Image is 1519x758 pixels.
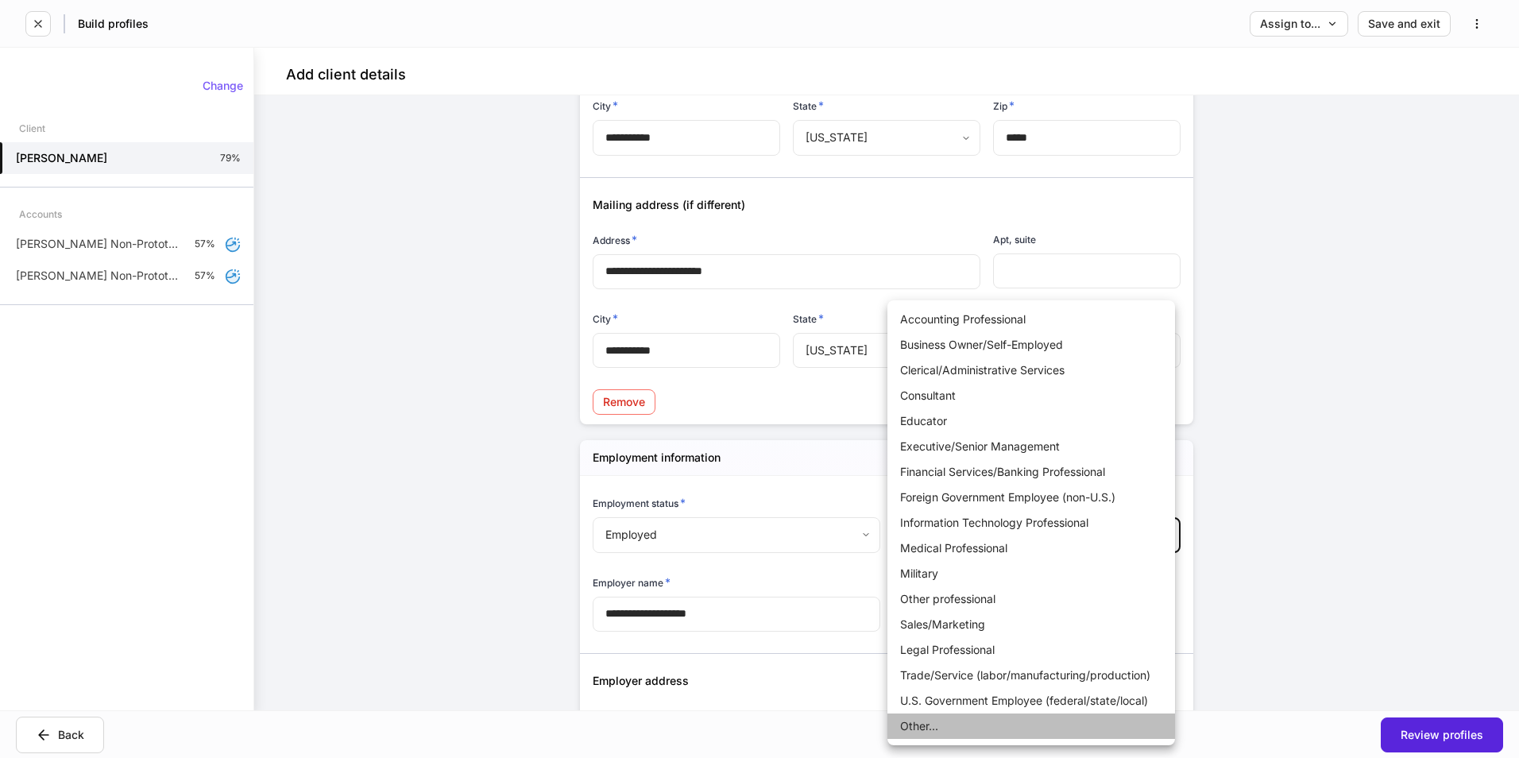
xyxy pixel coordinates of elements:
li: Consultant [887,383,1175,408]
li: Medical Professional [887,536,1175,561]
li: Foreign Government Employee (non-U.S.) [887,485,1175,510]
li: Business Owner/Self-Employed [887,332,1175,358]
li: Trade/Service (labor/manufacturing/production) [887,663,1175,688]
li: U.S. Government Employee (federal/state/local) [887,688,1175,714]
li: Military [887,561,1175,586]
li: Information Technology Professional [887,510,1175,536]
li: Other... [887,714,1175,739]
li: Educator [887,408,1175,434]
li: Financial Services/Banking Professional [887,459,1175,485]
li: Sales/Marketing [887,612,1175,637]
li: Executive/Senior Management [887,434,1175,459]
li: Accounting Professional [887,307,1175,332]
li: Other professional [887,586,1175,612]
li: Legal Professional [887,637,1175,663]
li: Clerical/Administrative Services [887,358,1175,383]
